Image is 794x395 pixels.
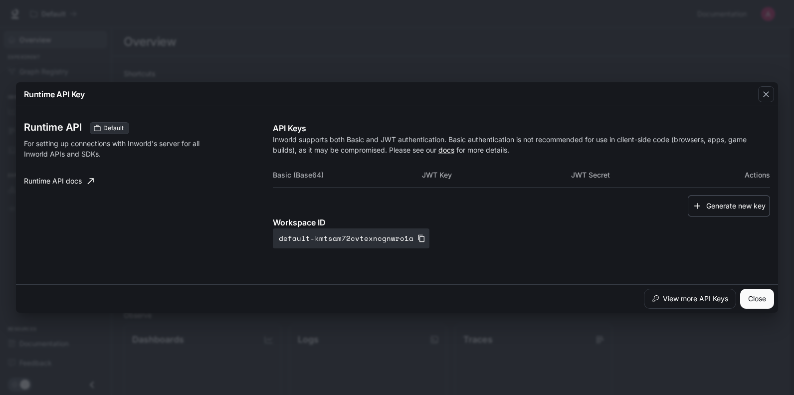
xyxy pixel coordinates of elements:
[740,289,774,309] button: Close
[273,228,429,248] button: default-kmtsam72cvtexncgnwro1a
[273,134,770,155] p: Inworld supports both Basic and JWT authentication. Basic authentication is not recommended for u...
[20,171,98,191] a: Runtime API docs
[688,196,770,217] button: Generate new key
[273,216,770,228] p: Workspace ID
[438,146,454,154] a: docs
[644,289,736,309] button: View more API Keys
[571,163,720,187] th: JWT Secret
[99,124,128,133] span: Default
[273,122,770,134] p: API Keys
[24,88,85,100] p: Runtime API Key
[24,138,204,159] p: For setting up connections with Inworld's server for all Inworld APIs and SDKs.
[273,163,422,187] th: Basic (Base64)
[24,122,82,132] h3: Runtime API
[720,163,770,187] th: Actions
[90,122,129,134] div: These keys will apply to your current workspace only
[422,163,571,187] th: JWT Key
